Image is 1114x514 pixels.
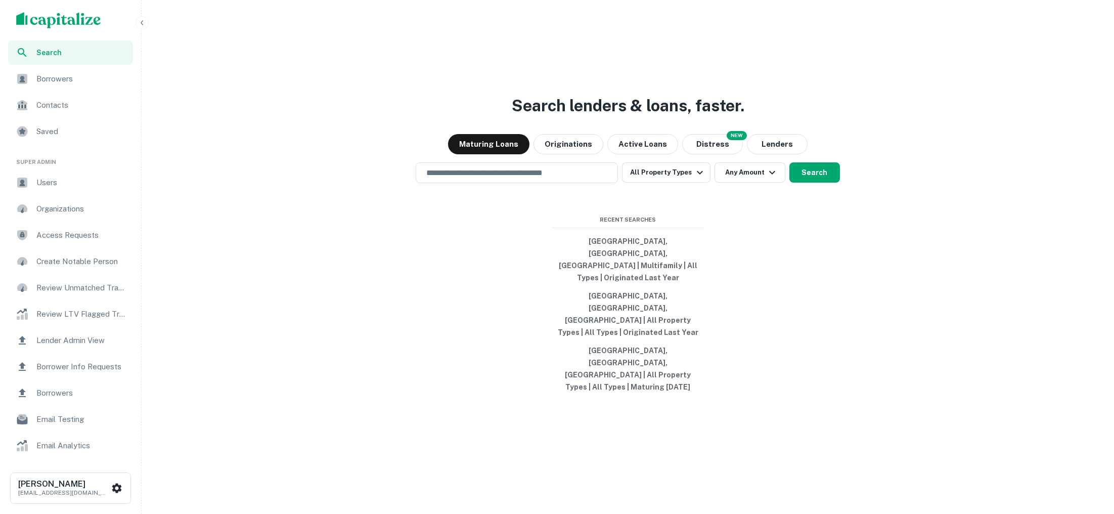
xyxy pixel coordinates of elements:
span: Lender Admin View [36,334,127,347]
div: NEW [727,131,747,140]
button: [GEOGRAPHIC_DATA], [GEOGRAPHIC_DATA], [GEOGRAPHIC_DATA] | All Property Types | All Types | Origin... [552,287,704,341]
span: Borrowers [36,387,127,399]
span: Email Analytics [36,440,127,452]
a: Create Notable Person [8,249,133,274]
button: Maturing Loans [448,134,529,154]
span: Review LTV Flagged Transactions [36,308,127,320]
span: Recent Searches [552,216,704,224]
a: Lender Admin View [8,328,133,353]
span: Borrowers [36,73,127,85]
a: Borrowers [8,67,133,91]
span: Search [36,47,127,58]
a: Review LTV Flagged Transactions [8,302,133,326]
a: Email Testing [8,407,133,432]
a: Access Requests [8,223,133,247]
button: Originations [533,134,603,154]
span: Email Testing [36,413,127,425]
a: Borrower Info Requests [8,355,133,379]
a: Search [8,40,133,65]
span: Users [36,177,127,189]
a: Email Analytics [8,434,133,458]
span: Create Notable Person [36,255,127,268]
img: capitalize-logo.png [16,12,101,28]
a: Users [8,170,133,195]
span: Contacts [36,99,127,111]
button: All Property Types [622,162,710,183]
span: Review Unmatched Transactions [36,282,127,294]
p: [EMAIL_ADDRESS][DOMAIN_NAME] [18,488,109,497]
span: Organizations [36,203,127,215]
button: Lenders [747,134,808,154]
a: Review Unmatched Transactions [8,276,133,300]
button: Search distressed loans with lien and other non-mortgage details. [682,134,743,154]
button: [GEOGRAPHIC_DATA], [GEOGRAPHIC_DATA], [GEOGRAPHIC_DATA] | Multifamily | All Types | Originated La... [552,232,704,287]
a: Borrowers [8,381,133,405]
li: Super Admin [8,146,133,170]
button: Any Amount [715,162,785,183]
a: Saved [8,119,133,144]
button: Search [789,162,840,183]
h6: [PERSON_NAME] [18,480,109,488]
span: Saved [36,125,127,138]
button: [PERSON_NAME][EMAIL_ADDRESS][DOMAIN_NAME] [10,473,131,504]
span: Borrower Info Requests [36,361,127,373]
h3: Search lenders & loans, faster. [512,94,744,118]
a: Organizations [8,197,133,221]
button: [GEOGRAPHIC_DATA], [GEOGRAPHIC_DATA], [GEOGRAPHIC_DATA] | All Property Types | All Types | Maturi... [552,341,704,396]
a: Contacts [8,93,133,117]
button: Active Loans [607,134,678,154]
span: Access Requests [36,229,127,241]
